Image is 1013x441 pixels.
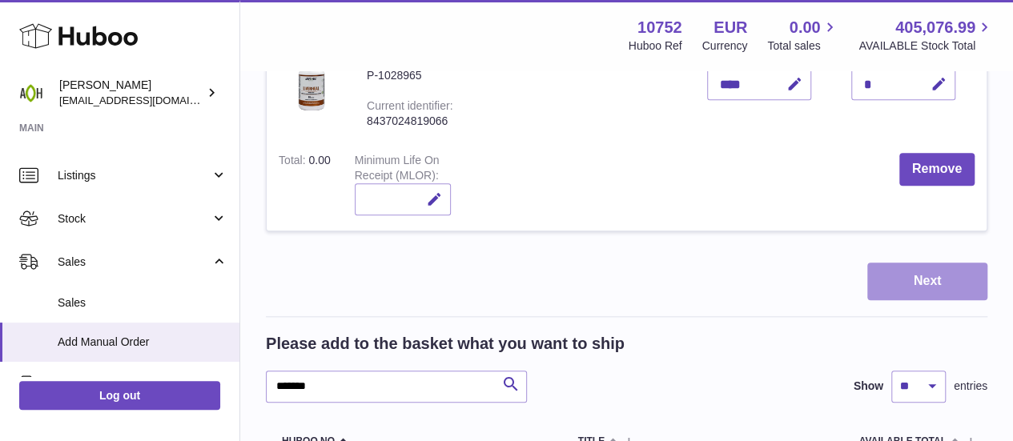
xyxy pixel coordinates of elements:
[279,154,308,170] label: Total
[308,154,330,166] span: 0.00
[790,17,821,38] span: 0.00
[767,38,838,54] span: Total sales
[854,379,883,394] label: Show
[279,54,343,118] img: Liverheal
[954,379,987,394] span: entries
[858,17,994,54] a: 405,076.99 AVAILABLE Stock Total
[702,38,748,54] div: Currency
[59,94,235,106] span: [EMAIL_ADDRESS][DOMAIN_NAME]
[58,211,211,227] span: Stock
[464,42,695,141] td: Liverheal
[767,17,838,54] a: 0.00 Total sales
[58,375,211,391] span: Orders
[58,295,227,311] span: Sales
[367,114,452,129] div: 8437024819066
[629,38,682,54] div: Huboo Ref
[895,17,975,38] span: 405,076.99
[59,78,203,108] div: [PERSON_NAME]
[367,68,452,83] div: P-1028965
[355,154,440,186] label: Minimum Life On Receipt (MLOR)
[714,17,747,38] strong: EUR
[58,255,211,270] span: Sales
[858,38,994,54] span: AVAILABLE Stock Total
[19,81,43,105] img: internalAdmin-10752@internal.huboo.com
[58,335,227,350] span: Add Manual Order
[899,153,975,186] button: Remove
[367,99,452,116] div: Current identifier
[58,168,211,183] span: Listings
[266,333,625,355] h2: Please add to the basket what you want to ship
[867,263,987,300] button: Next
[19,381,220,410] a: Log out
[637,17,682,38] strong: 10752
